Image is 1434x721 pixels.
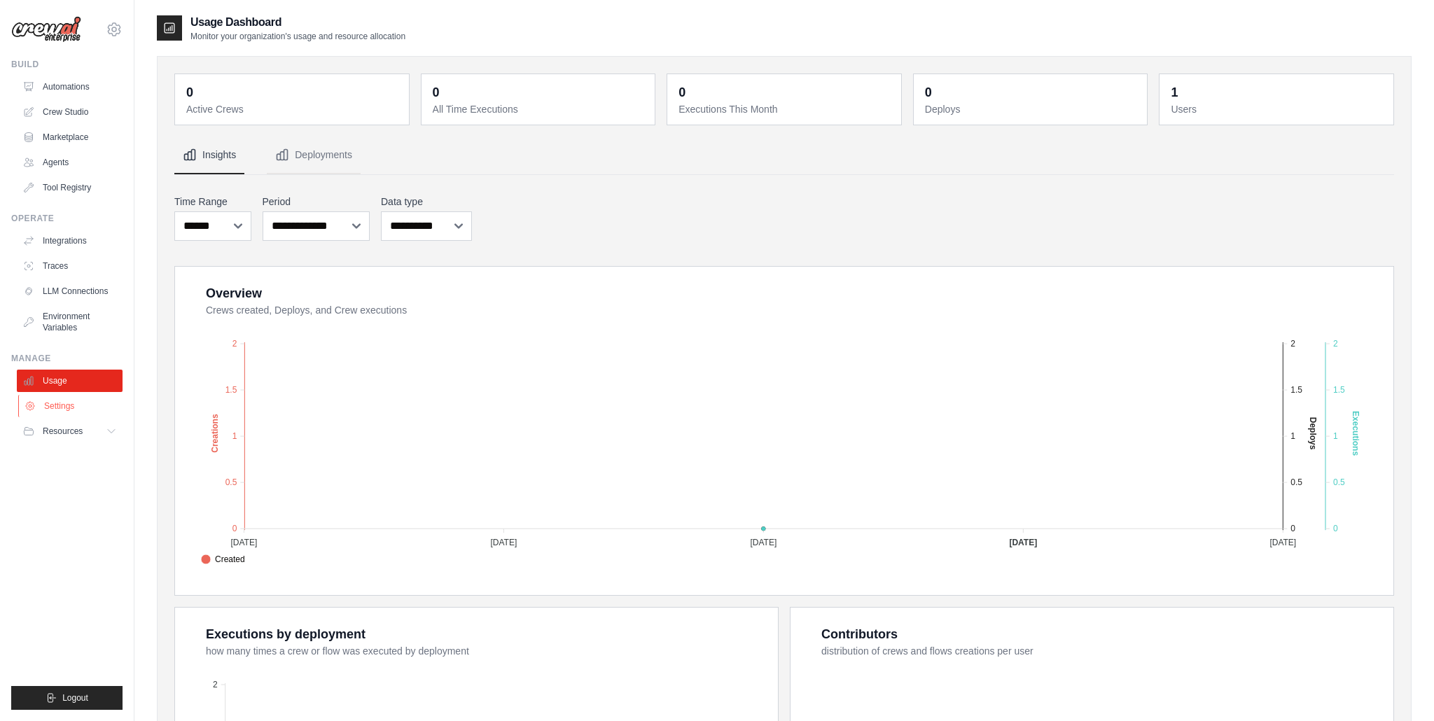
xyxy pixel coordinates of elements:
[433,102,647,116] dt: All Time Executions
[190,31,405,42] p: Monitor your organization's usage and resource allocation
[17,230,123,252] a: Integrations
[232,524,237,533] tspan: 0
[1333,524,1338,533] tspan: 0
[17,255,123,277] a: Traces
[62,692,88,703] span: Logout
[1333,339,1338,349] tspan: 2
[17,305,123,339] a: Environment Variables
[213,680,218,689] tspan: 2
[11,59,123,70] div: Build
[1290,477,1302,487] tspan: 0.5
[1269,538,1296,547] tspan: [DATE]
[201,553,245,566] span: Created
[1290,339,1295,349] tspan: 2
[750,538,777,547] tspan: [DATE]
[1290,385,1302,395] tspan: 1.5
[490,538,517,547] tspan: [DATE]
[925,83,932,102] div: 0
[11,353,123,364] div: Manage
[433,83,440,102] div: 0
[210,414,220,453] text: Creations
[11,16,81,43] img: Logo
[1171,102,1385,116] dt: Users
[206,303,1377,317] dt: Crews created, Deploys, and Crew executions
[821,624,898,644] div: Contributors
[43,426,83,437] span: Resources
[232,431,237,441] tspan: 1
[11,213,123,224] div: Operate
[678,83,685,102] div: 0
[174,136,244,174] button: Insights
[225,477,237,487] tspan: 0.5
[1290,524,1295,533] tspan: 0
[17,76,123,98] a: Automations
[1333,385,1345,395] tspan: 1.5
[1171,83,1178,102] div: 1
[1333,477,1345,487] tspan: 0.5
[267,136,361,174] button: Deployments
[17,280,123,302] a: LLM Connections
[925,102,1139,116] dt: Deploys
[174,195,251,209] label: Time Range
[190,14,405,31] h2: Usage Dashboard
[1290,431,1295,441] tspan: 1
[678,102,893,116] dt: Executions This Month
[17,101,123,123] a: Crew Studio
[381,195,472,209] label: Data type
[1333,431,1338,441] tspan: 1
[186,102,401,116] dt: Active Crews
[206,624,366,644] div: Executions by deployment
[17,420,123,442] button: Resources
[1009,538,1037,547] tspan: [DATE]
[186,83,193,102] div: 0
[230,538,257,547] tspan: [DATE]
[18,395,124,417] a: Settings
[1308,417,1318,450] text: Deploys
[232,339,237,349] tspan: 2
[1351,411,1360,456] text: Executions
[17,176,123,199] a: Tool Registry
[11,686,123,710] button: Logout
[821,644,1377,658] dt: distribution of crews and flows creations per user
[17,151,123,174] a: Agents
[174,136,1394,174] nav: Tabs
[225,385,237,395] tspan: 1.5
[206,644,761,658] dt: how many times a crew or flow was executed by deployment
[17,126,123,148] a: Marketplace
[17,370,123,392] a: Usage
[263,195,370,209] label: Period
[206,283,262,303] div: Overview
